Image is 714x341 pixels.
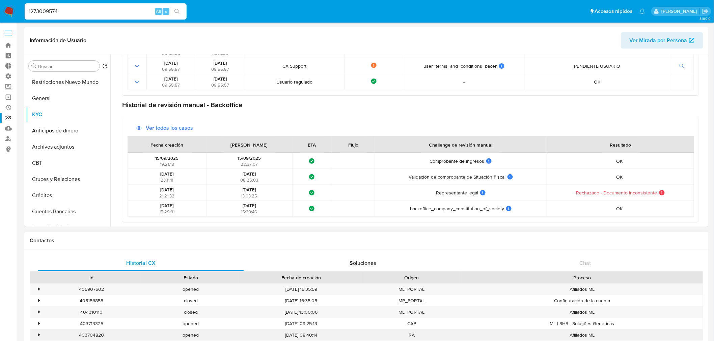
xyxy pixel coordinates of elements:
[350,259,377,267] span: Soluciones
[38,332,40,338] div: •
[30,37,86,44] h1: Información de Usuario
[42,318,141,329] div: 403713325
[42,295,141,306] div: 405156858
[580,259,591,267] span: Chat
[47,274,136,281] div: Id
[170,7,184,16] button: search-icon
[26,204,110,220] button: Cuentas Bancarias
[240,330,362,341] div: [DATE] 08:40:14
[26,220,110,236] button: Datos Modificados
[630,32,687,49] span: Ver Mirada por Persona
[141,295,240,306] div: closed
[26,74,110,90] button: Restricciones Nuevo Mundo
[26,123,110,139] button: Anticipos de dinero
[146,274,236,281] div: Estado
[240,307,362,318] div: [DATE] 13:00:06
[26,139,110,155] button: Archivos adjuntos
[362,295,461,306] div: MP_PORTAL
[461,284,703,295] div: Afiliados ML
[362,284,461,295] div: ML_PORTAL
[30,237,703,244] h1: Contactos
[26,155,110,171] button: CBT
[240,284,362,295] div: [DATE] 15:35:59
[38,286,40,292] div: •
[362,330,461,341] div: RA
[26,171,110,187] button: Cruces y Relaciones
[621,32,703,49] button: Ver Mirada por Persona
[31,63,37,69] button: Buscar
[26,90,110,106] button: General
[156,8,161,14] span: Alt
[245,274,357,281] div: Fecha de creación
[38,63,97,69] input: Buscar
[639,8,645,14] a: Notificaciones
[141,284,240,295] div: opened
[461,295,703,306] div: Configuración de la cuenta
[38,309,40,315] div: •
[25,7,187,16] input: Buscar usuario o caso...
[141,307,240,318] div: closed
[102,63,108,71] button: Volver al orden por defecto
[661,8,699,14] p: zoe.breuer@mercadolibre.com
[42,284,141,295] div: 405907602
[141,318,240,329] div: opened
[38,298,40,304] div: •
[165,8,167,14] span: s
[26,106,110,123] button: KYC
[126,259,156,267] span: Historial CX
[702,8,709,15] a: Salir
[240,318,362,329] div: [DATE] 09:25:13
[362,318,461,329] div: CAP
[240,295,362,306] div: [DATE] 16:35:05
[461,307,703,318] div: Afiliados ML
[362,307,461,318] div: ML_PORTAL
[461,330,703,341] div: Afiliados ML
[42,330,141,341] div: 403704820
[595,8,633,15] span: Accesos rápidos
[141,330,240,341] div: opened
[461,318,703,329] div: ML | SHS - Soluções Genéricas
[42,307,141,318] div: 404310110
[26,187,110,204] button: Créditos
[466,274,698,281] div: Proceso
[38,320,40,327] div: •
[367,274,457,281] div: Origen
